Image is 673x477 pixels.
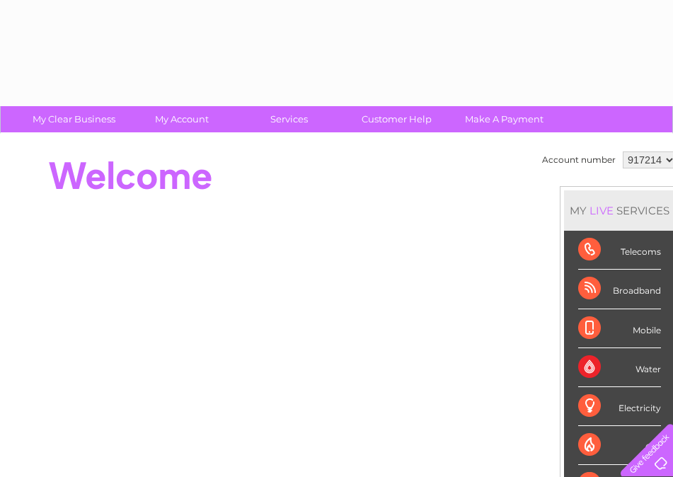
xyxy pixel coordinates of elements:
[578,387,661,426] div: Electricity
[578,309,661,348] div: Mobile
[578,270,661,309] div: Broadband
[587,204,616,217] div: LIVE
[338,106,455,132] a: Customer Help
[231,106,347,132] a: Services
[123,106,240,132] a: My Account
[539,148,619,172] td: Account number
[16,106,132,132] a: My Clear Business
[446,106,563,132] a: Make A Payment
[578,426,661,465] div: Gas
[578,348,661,387] div: Water
[578,231,661,270] div: Telecoms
